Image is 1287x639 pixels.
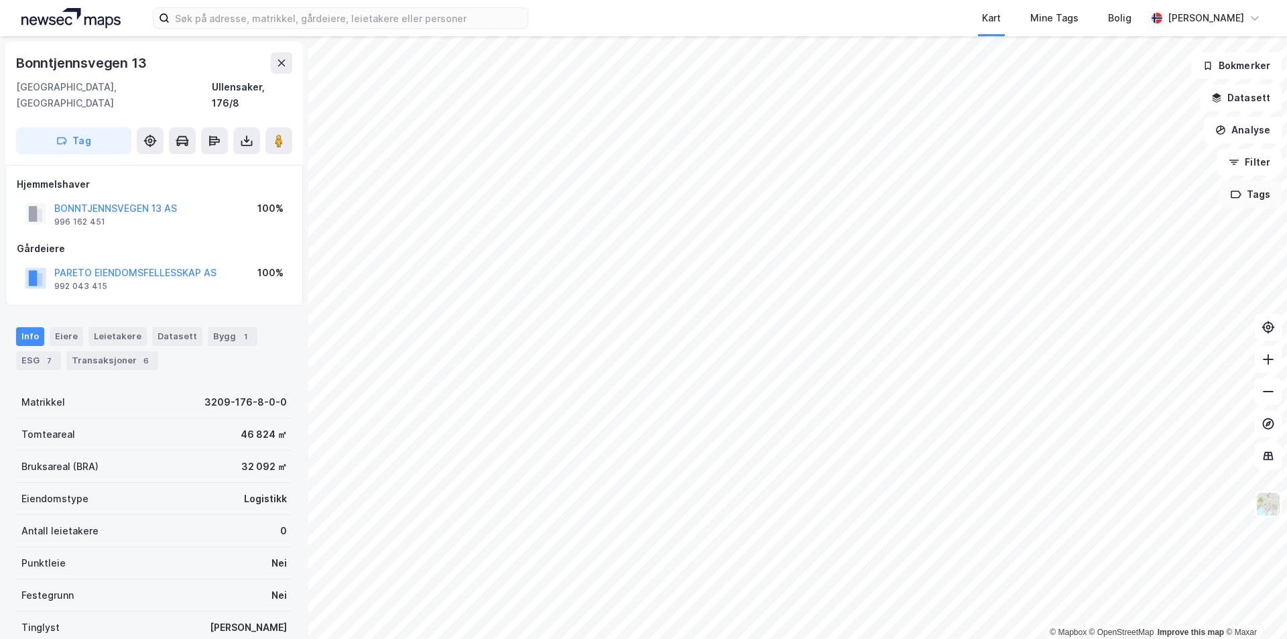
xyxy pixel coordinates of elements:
[17,241,292,257] div: Gårdeiere
[139,354,153,367] div: 6
[21,620,60,636] div: Tinglyst
[257,200,284,217] div: 100%
[208,327,257,346] div: Bygg
[54,281,107,292] div: 992 043 415
[1089,628,1154,637] a: OpenStreetMap
[280,523,287,539] div: 0
[170,8,528,28] input: Søk på adresse, matrikkel, gårdeiere, leietakere eller personer
[16,79,212,111] div: [GEOGRAPHIC_DATA], [GEOGRAPHIC_DATA]
[1168,10,1244,26] div: [PERSON_NAME]
[17,176,292,192] div: Hjemmelshaver
[16,351,61,370] div: ESG
[1220,575,1287,639] iframe: Chat Widget
[244,491,287,507] div: Logistikk
[16,127,131,154] button: Tag
[152,327,202,346] div: Datasett
[1158,628,1224,637] a: Improve this map
[21,587,74,603] div: Festegrunn
[21,459,99,475] div: Bruksareal (BRA)
[21,523,99,539] div: Antall leietakere
[212,79,292,111] div: Ullensaker, 176/8
[204,394,287,410] div: 3209-176-8-0-0
[1200,84,1282,111] button: Datasett
[1255,491,1281,517] img: Z
[1108,10,1131,26] div: Bolig
[241,426,287,443] div: 46 824 ㎡
[1050,628,1087,637] a: Mapbox
[271,555,287,571] div: Nei
[1204,117,1282,143] button: Analyse
[1219,181,1282,208] button: Tags
[21,8,121,28] img: logo.a4113a55bc3d86da70a041830d287a7e.svg
[257,265,284,281] div: 100%
[1030,10,1079,26] div: Mine Tags
[50,327,83,346] div: Eiere
[982,10,1001,26] div: Kart
[210,620,287,636] div: [PERSON_NAME]
[21,491,88,507] div: Eiendomstype
[239,330,252,343] div: 1
[1191,52,1282,79] button: Bokmerker
[21,394,65,410] div: Matrikkel
[66,351,158,370] div: Transaksjoner
[21,555,66,571] div: Punktleie
[16,52,149,74] div: Bonntjennsvegen 13
[42,354,56,367] div: 7
[1217,149,1282,176] button: Filter
[271,587,287,603] div: Nei
[16,327,44,346] div: Info
[21,426,75,443] div: Tomteareal
[88,327,147,346] div: Leietakere
[241,459,287,475] div: 32 092 ㎡
[54,217,105,227] div: 996 162 451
